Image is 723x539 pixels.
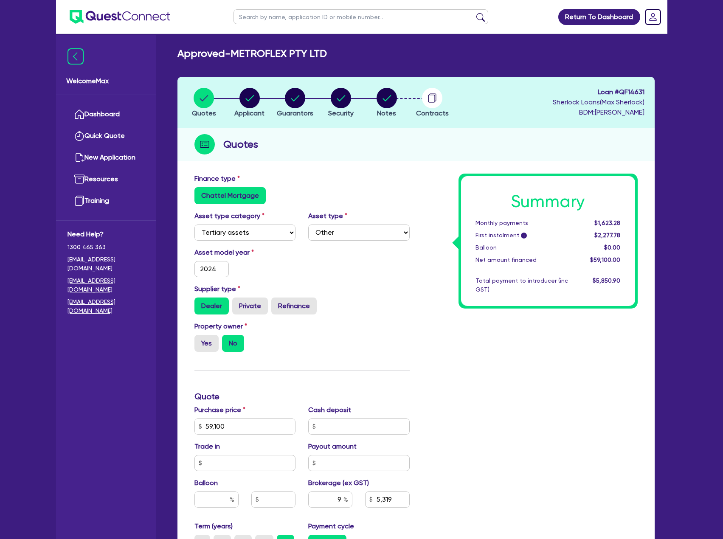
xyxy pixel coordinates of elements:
[642,6,664,28] a: Dropdown toggle
[234,109,264,117] span: Applicant
[593,277,620,284] span: $5,850.90
[194,321,247,331] label: Property owner
[308,211,347,221] label: Asset type
[475,191,621,212] h1: Summary
[68,104,144,125] a: Dashboard
[469,255,574,264] div: Net amount financed
[74,152,84,163] img: new-application
[233,9,488,24] input: Search by name, application ID or mobile number...
[416,109,449,117] span: Contracts
[68,125,144,147] a: Quick Quote
[194,211,264,221] label: Asset type category
[469,231,574,240] div: First instalment
[308,441,357,452] label: Payout amount
[194,187,266,204] label: Chattel Mortgage
[177,48,327,60] h2: Approved - METROFLEX PTY LTD
[521,233,527,239] span: i
[194,521,233,531] label: Term (years)
[74,174,84,184] img: resources
[308,405,351,415] label: Cash deposit
[594,219,620,226] span: $1,623.28
[232,298,268,314] label: Private
[553,87,644,97] span: Loan # QF14631
[66,76,146,86] span: Welcome Max
[553,98,644,106] span: Sherlock Loans ( Max Sherlock )
[308,521,354,531] label: Payment cycle
[469,276,574,294] div: Total payment to introducer (inc GST)
[328,109,354,117] span: Security
[553,107,644,118] span: BDM: [PERSON_NAME]
[68,276,144,294] a: [EMAIL_ADDRESS][DOMAIN_NAME]
[308,478,369,488] label: Brokerage (ex GST)
[68,190,144,212] a: Training
[271,298,317,314] label: Refinance
[222,335,244,352] label: No
[594,232,620,239] span: $2,277.78
[194,298,229,314] label: Dealer
[194,391,410,401] h3: Quote
[234,87,265,119] button: Applicant
[276,87,314,119] button: Guarantors
[74,196,84,206] img: training
[194,335,219,352] label: Yes
[194,174,240,184] label: Finance type
[192,109,216,117] span: Quotes
[194,405,245,415] label: Purchase price
[194,441,220,452] label: Trade in
[68,48,84,65] img: icon-menu-close
[194,134,215,154] img: step-icon
[376,87,397,119] button: Notes
[188,247,302,258] label: Asset model year
[416,87,449,119] button: Contracts
[223,137,258,152] h2: Quotes
[590,256,620,263] span: $59,100.00
[68,168,144,190] a: Resources
[328,87,354,119] button: Security
[68,243,144,252] span: 1300 465 363
[469,243,574,252] div: Balloon
[70,10,170,24] img: quest-connect-logo-blue
[68,147,144,168] a: New Application
[604,244,620,251] span: $0.00
[469,219,574,227] div: Monthly payments
[68,229,144,239] span: Need Help?
[68,255,144,273] a: [EMAIL_ADDRESS][DOMAIN_NAME]
[377,109,396,117] span: Notes
[68,298,144,315] a: [EMAIL_ADDRESS][DOMAIN_NAME]
[191,87,217,119] button: Quotes
[277,109,313,117] span: Guarantors
[194,284,240,294] label: Supplier type
[74,131,84,141] img: quick-quote
[194,478,218,488] label: Balloon
[558,9,640,25] a: Return To Dashboard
